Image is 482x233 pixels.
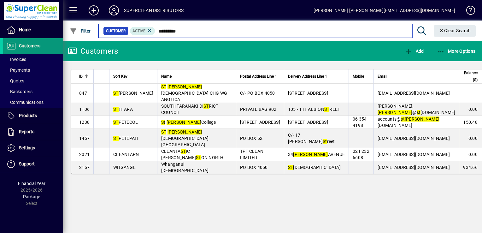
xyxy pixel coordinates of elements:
[417,110,421,115] em: st
[68,25,92,37] button: Filter
[288,133,335,144] span: C/- 17 [PERSON_NAME] reet
[378,110,412,115] em: [PERSON_NAME]
[18,181,45,186] span: Financial Year
[106,28,126,34] span: Customer
[113,136,119,141] em: ST
[161,73,172,80] span: Name
[104,5,124,16] button: Profile
[161,129,209,147] span: [DEMOGRAPHIC_DATA] [GEOGRAPHIC_DATA]
[79,73,83,80] span: ID
[437,49,476,54] span: More Options
[161,84,227,102] span: [DEMOGRAPHIC_DATA] CHG WG ANGLICA
[463,69,478,83] span: Balance ($)
[168,129,202,134] em: [PERSON_NAME]
[3,124,63,140] a: Reports
[324,107,330,112] em: ST
[288,107,340,112] span: 105 - 111 ALBION REET
[84,5,104,16] button: Add
[240,165,268,170] span: PO BOX 4050
[70,28,91,33] span: Filter
[161,120,216,125] span: College
[113,91,119,96] em: ST
[19,161,35,166] span: Support
[288,165,293,170] em: ST
[3,140,63,156] a: Settings
[6,100,44,105] span: Communications
[353,73,364,80] span: Mobile
[3,108,63,124] a: Products
[19,27,31,32] span: Home
[6,57,26,62] span: Invoices
[161,120,166,125] em: St
[353,116,367,128] span: 06 354 4198
[161,129,167,134] em: ST
[113,120,119,125] em: ST
[323,139,327,144] em: St
[288,165,341,170] span: [DEMOGRAPHIC_DATA]
[353,149,369,160] span: 021 232 6608
[181,149,186,154] em: ST
[124,5,184,15] div: SUPERCLEAN DISTRIBUTORS
[19,145,35,150] span: Settings
[79,165,90,170] span: 2167
[240,120,280,125] span: [STREET_ADDRESS]
[288,91,328,96] span: [STREET_ADDRESS]
[288,152,345,157] span: 34 AVENUE
[19,129,34,134] span: Reports
[378,165,450,170] span: [EMAIL_ADDRESS][DOMAIN_NAME]
[113,107,133,112] span: HTARA
[378,73,455,80] div: Email
[113,120,138,125] span: PETECOL
[168,84,202,89] em: [PERSON_NAME]
[461,1,474,22] a: Knowledge Base
[378,91,450,96] span: [EMAIL_ADDRESS][DOMAIN_NAME]
[378,116,439,128] span: accounts@ [DOMAIN_NAME]
[3,54,63,65] a: Invoices
[161,162,209,173] span: Whanganui [DEMOGRAPHIC_DATA]
[79,120,90,125] span: 1238
[405,49,424,54] span: Add
[353,73,370,80] div: Mobile
[161,104,219,115] span: SOUTH TARANAKI DI RICT COUNCIL
[3,22,63,38] a: Home
[130,27,155,35] mat-chip: Activation Status: Active
[3,65,63,75] a: Payments
[113,136,138,141] span: PETEPAH
[6,89,32,94] span: Backorders
[288,73,327,80] span: Delivery Address Line 1
[288,120,328,125] span: [STREET_ADDRESS]
[196,155,201,160] em: ST
[161,149,224,160] span: CLEANTA IC [PERSON_NAME] ON NORTH
[19,43,40,48] span: Customers
[68,46,118,56] div: Customers
[3,75,63,86] a: Quotes
[23,194,40,199] span: Package
[405,116,439,122] em: [PERSON_NAME]
[132,29,145,33] span: Active
[434,25,476,37] button: Clear
[19,113,37,118] span: Products
[401,116,405,122] em: st
[161,73,232,80] div: Name
[378,152,450,157] span: [EMAIL_ADDRESS][DOMAIN_NAME]
[203,104,209,109] em: ST
[6,68,30,73] span: Payments
[378,136,450,141] span: [EMAIL_ADDRESS][DOMAIN_NAME]
[3,86,63,97] a: Backorders
[293,152,328,157] em: [PERSON_NAME]
[113,91,153,96] span: [PERSON_NAME]
[240,149,263,160] span: TPF CLEAN LIMITED
[240,73,277,80] span: Postal Address Line 1
[3,97,63,108] a: Communications
[79,136,90,141] span: 1457
[240,136,262,141] span: PO BOX 52
[113,165,136,170] span: WHGANGL
[378,73,387,80] span: Email
[240,107,277,112] span: PRIVATE BAG 902
[378,104,455,115] span: [PERSON_NAME]. @ [DOMAIN_NAME]
[113,73,127,80] span: Sort Key
[79,73,90,80] div: ID
[240,91,275,96] span: C/- PO BOX 4050
[79,152,90,157] span: 2021
[6,78,24,83] span: Quotes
